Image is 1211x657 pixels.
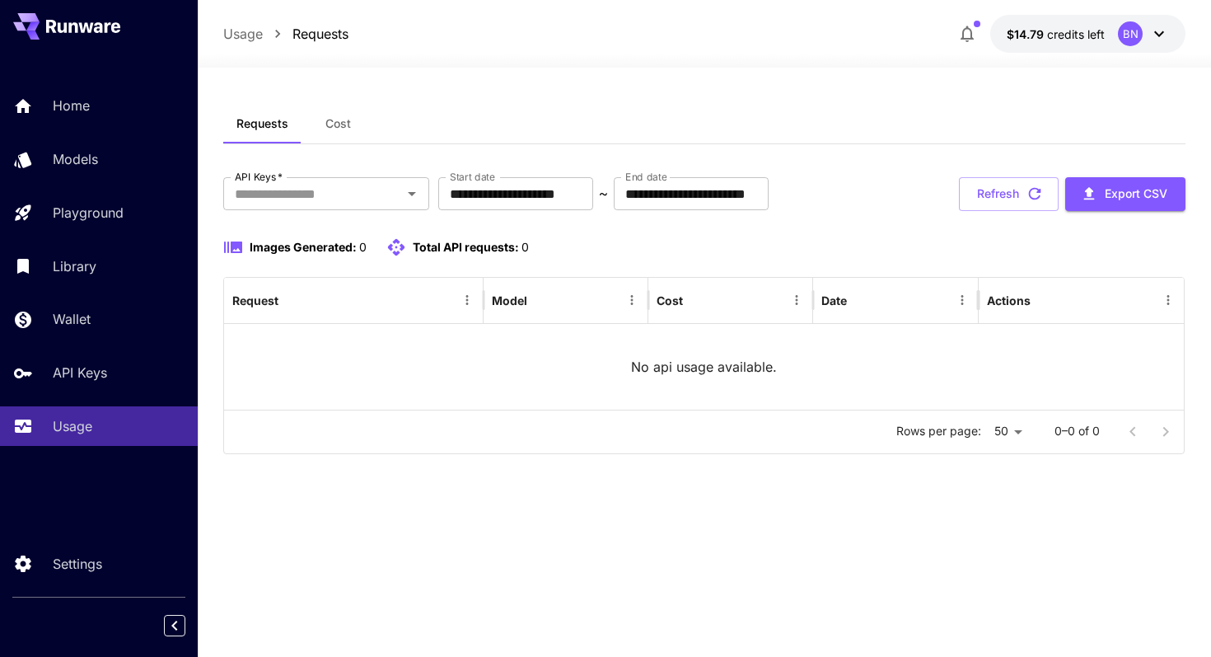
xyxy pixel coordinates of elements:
[620,289,643,312] button: Menu
[280,289,303,312] button: Sort
[785,289,808,312] button: Menu
[450,170,495,184] label: Start date
[53,149,98,169] p: Models
[1118,21,1143,46] div: BN
[53,96,90,115] p: Home
[176,611,198,641] div: Collapse sidebar
[990,15,1185,53] button: $14.79237BN
[235,170,283,184] label: API Keys
[359,240,367,254] span: 0
[1007,26,1105,43] div: $14.79237
[521,240,529,254] span: 0
[223,24,263,44] a: Usage
[1007,27,1047,41] span: $14.79
[456,289,479,312] button: Menu
[529,289,552,312] button: Sort
[53,256,96,276] p: Library
[53,203,124,223] p: Playground
[164,615,185,636] button: Collapse sidebar
[657,293,683,307] div: Cost
[325,116,351,131] span: Cost
[400,182,423,205] button: Open
[292,24,348,44] a: Requests
[223,24,348,44] nav: breadcrumb
[53,416,92,436] p: Usage
[53,554,102,574] p: Settings
[685,289,708,312] button: Sort
[53,363,107,382] p: API Keys
[236,116,288,131] span: Requests
[987,293,1031,307] div: Actions
[988,420,1028,443] div: 50
[53,309,91,329] p: Wallet
[821,293,847,307] div: Date
[1065,177,1185,211] button: Export CSV
[1054,423,1100,439] p: 0–0 of 0
[413,240,519,254] span: Total API requests:
[849,289,872,312] button: Sort
[1047,27,1105,41] span: credits left
[599,184,608,204] p: ~
[631,357,777,377] p: No api usage available.
[232,293,278,307] div: Request
[1157,289,1180,312] button: Menu
[951,289,974,312] button: Menu
[959,177,1059,211] button: Refresh
[492,293,527,307] div: Model
[896,423,981,439] p: Rows per page:
[625,170,666,184] label: End date
[250,240,357,254] span: Images Generated:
